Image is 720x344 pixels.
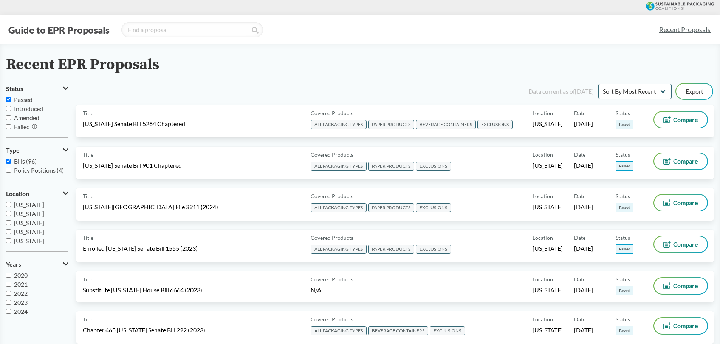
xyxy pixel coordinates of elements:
span: [US_STATE] [14,210,44,217]
span: Type [6,147,20,154]
span: PAPER PRODUCTS [368,120,414,129]
span: Location [533,151,553,159]
span: Status [6,85,23,92]
span: Passed [616,286,633,295]
button: Compare [654,195,707,211]
span: [US_STATE] [14,201,44,208]
span: Location [6,190,29,197]
span: Date [574,192,585,200]
button: Export [676,84,712,99]
span: Policy Positions (4) [14,167,64,174]
span: [DATE] [574,244,593,253]
button: Status [6,82,68,95]
span: Compare [673,323,698,329]
span: N/A [311,286,321,293]
span: Status [616,275,630,283]
input: [US_STATE] [6,238,11,243]
input: 2024 [6,309,11,314]
input: [US_STATE] [6,202,11,207]
span: [DATE] [574,326,593,334]
span: Date [574,234,585,242]
span: Passed [616,326,633,335]
span: Covered Products [311,192,353,200]
span: Date [574,275,585,283]
input: 2020 [6,273,11,278]
input: Passed [6,97,11,102]
span: Covered Products [311,315,353,323]
a: Recent Proposals [656,21,714,38]
span: [US_STATE] [533,203,563,211]
span: Amended [14,114,39,121]
span: [US_STATE] [533,286,563,294]
span: Title [83,234,93,242]
input: [US_STATE] [6,229,11,234]
span: 2021 [14,281,28,288]
span: BEVERAGE CONTAINERS [368,326,428,335]
span: Covered Products [311,151,353,159]
span: 2023 [14,299,28,306]
span: Date [574,315,585,323]
span: [US_STATE] Senate Bill 5284 Chaptered [83,120,185,128]
button: Years [6,258,68,271]
span: Title [83,109,93,117]
button: Compare [654,112,707,128]
span: Title [83,315,93,323]
span: ALL PACKAGING TYPES [311,203,367,212]
span: Chapter 465 [US_STATE] Senate Bill 222 (2023) [83,326,205,334]
input: 2023 [6,300,11,305]
span: Location [533,315,553,323]
span: [US_STATE] [533,120,563,128]
span: Date [574,151,585,159]
span: Compare [673,117,698,123]
button: Location [6,187,68,200]
button: Type [6,144,68,157]
span: [US_STATE] [14,237,44,244]
span: Compare [673,241,698,247]
span: Passed [616,203,633,212]
span: PAPER PRODUCTS [368,203,414,212]
span: Years [6,261,21,268]
span: Compare [673,158,698,164]
span: Passed [616,161,633,171]
span: [DATE] [574,203,593,211]
span: Enrolled [US_STATE] Senate Bill 1555 (2023) [83,244,198,253]
span: [US_STATE][GEOGRAPHIC_DATA] File 3911 (2024) [83,203,218,211]
button: Compare [654,278,707,294]
input: Introduced [6,106,11,111]
span: Location [533,275,553,283]
button: Compare [654,236,707,252]
input: [US_STATE] [6,211,11,216]
span: ALL PACKAGING TYPES [311,120,367,129]
span: [US_STATE] [14,219,44,226]
span: [US_STATE] Senate Bill 901 Chaptered [83,161,182,170]
span: EXCLUSIONS [416,245,451,254]
span: [DATE] [574,286,593,294]
span: Location [533,109,553,117]
input: Find a proposal [121,22,263,37]
input: Failed [6,124,11,129]
span: 2024 [14,308,28,315]
input: Bills (96) [6,159,11,164]
button: Compare [654,153,707,169]
span: Passed [616,120,633,129]
span: Bills (96) [14,157,37,165]
span: Status [616,109,630,117]
span: Passed [14,96,33,103]
button: Guide to EPR Proposals [6,24,112,36]
span: Compare [673,283,698,289]
span: [US_STATE] [533,161,563,170]
span: EXCLUSIONS [430,326,465,335]
span: Status [616,151,630,159]
span: EXCLUSIONS [416,203,451,212]
span: Covered Products [311,275,353,283]
span: ALL PACKAGING TYPES [311,326,367,335]
input: 2022 [6,291,11,296]
input: [US_STATE] [6,220,11,225]
span: 2020 [14,271,28,279]
button: Compare [654,318,707,334]
div: Data current as of [DATE] [528,87,594,96]
span: [US_STATE] [533,244,563,253]
span: [US_STATE] [533,326,563,334]
span: Covered Products [311,109,353,117]
span: EXCLUSIONS [416,162,451,171]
